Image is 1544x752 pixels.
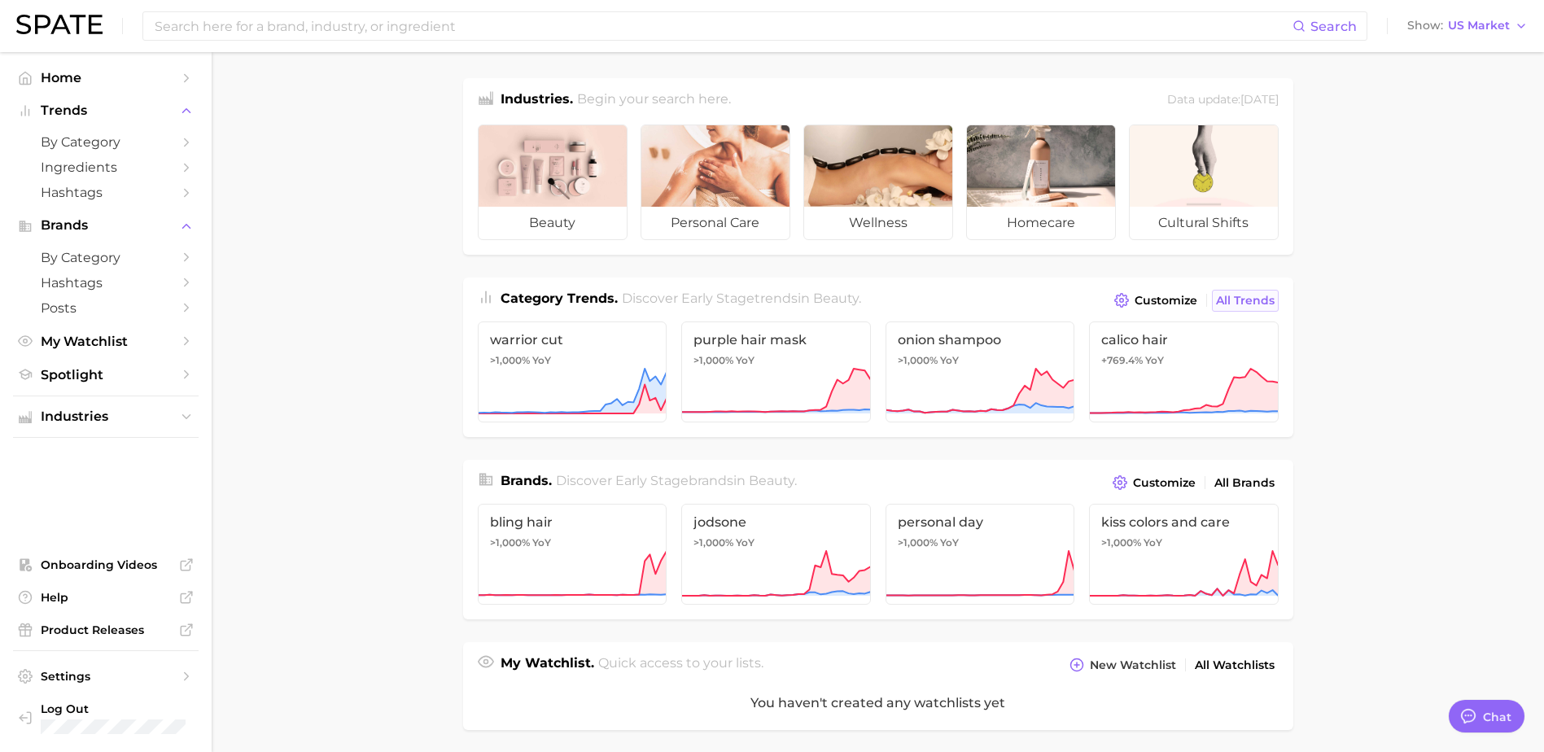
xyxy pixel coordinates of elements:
h1: Industries. [501,90,573,111]
a: wellness [803,125,953,240]
span: personal day [898,514,1063,530]
span: YoY [532,536,551,549]
button: Customize [1109,471,1199,494]
a: cultural shifts [1129,125,1279,240]
a: Ingredients [13,155,199,180]
a: jodsone>1,000% YoY [681,504,871,605]
span: Log Out [41,702,213,716]
span: >1,000% [898,536,938,549]
span: YoY [940,536,959,549]
span: All Trends [1216,294,1275,308]
button: Customize [1110,289,1201,312]
span: US Market [1448,21,1510,30]
button: Industries [13,404,199,429]
a: Home [13,65,199,90]
span: bling hair [490,514,655,530]
span: Show [1407,21,1443,30]
span: wellness [804,207,952,239]
a: Hashtags [13,180,199,205]
span: Hashtags [41,275,171,291]
span: Trends [41,103,171,118]
a: All Watchlists [1191,654,1279,676]
span: Posts [41,300,171,316]
span: YoY [736,354,755,367]
a: Posts [13,295,199,321]
span: homecare [967,207,1115,239]
a: bling hair>1,000% YoY [478,504,667,605]
span: kiss colors and care [1101,514,1266,530]
span: YoY [1145,354,1164,367]
span: Onboarding Videos [41,557,171,572]
h2: Begin your search here. [577,90,731,111]
span: Category Trends . [501,291,618,306]
input: Search here for a brand, industry, or ingredient [153,12,1292,40]
button: ShowUS Market [1403,15,1532,37]
a: Hashtags [13,270,199,295]
span: New Watchlist [1090,658,1176,672]
a: homecare [966,125,1116,240]
span: beauty [479,207,627,239]
span: >1,000% [490,354,530,366]
a: kiss colors and care>1,000% YoY [1089,504,1279,605]
a: Help [13,585,199,610]
span: purple hair mask [693,332,859,348]
a: Onboarding Videos [13,553,199,577]
button: New Watchlist [1065,654,1179,676]
h2: Quick access to your lists. [598,654,763,676]
span: warrior cut [490,332,655,348]
a: warrior cut>1,000% YoY [478,321,667,422]
span: calico hair [1101,332,1266,348]
span: by Category [41,250,171,265]
span: Settings [41,669,171,684]
h1: My Watchlist. [501,654,594,676]
span: jodsone [693,514,859,530]
span: Product Releases [41,623,171,637]
span: beauty [749,473,794,488]
button: Brands [13,213,199,238]
a: onion shampoo>1,000% YoY [886,321,1075,422]
span: cultural shifts [1130,207,1278,239]
span: >1,000% [693,536,733,549]
a: All Trends [1212,290,1279,312]
span: onion shampoo [898,332,1063,348]
a: Product Releases [13,618,199,642]
span: +769.4% [1101,354,1143,366]
span: Search [1310,19,1357,34]
span: >1,000% [490,536,530,549]
a: by Category [13,245,199,270]
a: personal day>1,000% YoY [886,504,1075,605]
span: All Brands [1214,476,1275,490]
span: Discover Early Stage trends in . [622,291,861,306]
a: Settings [13,664,199,689]
span: Home [41,70,171,85]
span: YoY [736,536,755,549]
span: Hashtags [41,185,171,200]
span: YoY [940,354,959,367]
span: Help [41,590,171,605]
span: Customize [1133,476,1196,490]
span: Industries [41,409,171,424]
span: YoY [1144,536,1162,549]
span: My Watchlist [41,334,171,349]
a: Log out. Currently logged in with e-mail christine.kappner@mane.com. [13,697,199,739]
a: personal care [641,125,790,240]
img: SPATE [16,15,103,34]
a: calico hair+769.4% YoY [1089,321,1279,422]
a: My Watchlist [13,329,199,354]
span: Customize [1135,294,1197,308]
span: personal care [641,207,789,239]
span: >1,000% [693,354,733,366]
a: purple hair mask>1,000% YoY [681,321,871,422]
span: YoY [532,354,551,367]
span: by Category [41,134,171,150]
span: Spotlight [41,367,171,383]
span: Discover Early Stage brands in . [556,473,797,488]
a: beauty [478,125,628,240]
span: Ingredients [41,160,171,175]
span: Brands [41,218,171,233]
div: Data update: [DATE] [1167,90,1279,111]
span: beauty [813,291,859,306]
span: All Watchlists [1195,658,1275,672]
button: Trends [13,98,199,123]
span: >1,000% [898,354,938,366]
